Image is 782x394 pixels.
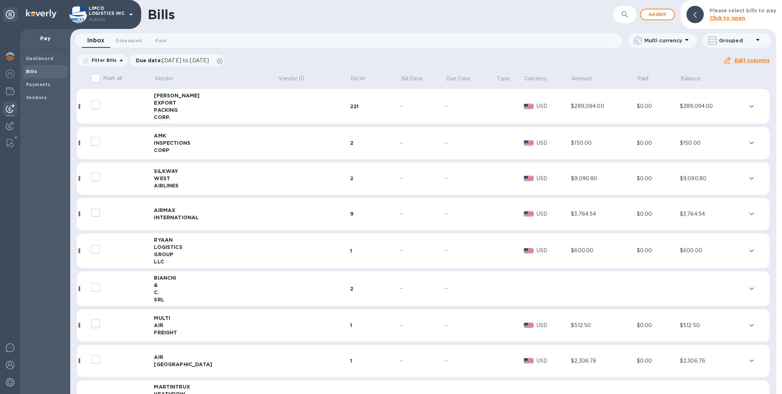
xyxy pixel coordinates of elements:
[154,207,278,214] div: AIRMAX
[154,168,278,175] div: SILKWAY
[537,322,571,329] p: USD
[537,102,571,110] p: USD
[638,75,658,82] span: Paid
[524,140,534,145] img: USD
[155,75,182,82] span: Vendor
[400,102,445,110] div: -
[130,55,225,66] div: Due date:[DATE] to [DATE]
[350,75,365,82] p: Bill №
[637,102,680,110] div: $0.00
[524,248,534,253] img: USD
[746,320,757,331] button: expand row
[26,56,54,61] b: Dashboard
[400,357,445,365] div: -
[746,101,757,112] button: expand row
[537,357,571,365] p: USD
[445,322,496,329] div: -
[154,322,278,329] div: AIR
[400,322,445,329] div: -
[735,58,770,63] u: Edit columns
[26,35,64,42] p: Pay
[680,247,746,254] div: $600.00
[154,383,278,390] div: MARTINTRUX
[116,37,142,45] span: Scheduled
[571,210,637,218] div: $3,764.54
[680,102,746,110] div: $289,094.00
[680,139,746,147] div: $150.00
[103,75,122,82] p: Mark all
[89,16,125,24] p: Admin
[746,283,757,294] button: expand row
[497,75,510,82] p: Type
[279,75,304,82] p: Vendor ID
[154,281,278,289] div: &
[154,314,278,322] div: MULTI
[154,258,278,265] div: LLC
[26,9,56,18] img: Logo
[446,75,470,82] p: Due Date
[524,211,534,216] img: USD
[445,139,496,147] div: -
[136,57,213,64] p: Due date :
[154,236,278,243] div: RYAAN
[400,247,445,254] div: -
[154,132,278,139] div: AMK
[746,245,757,256] button: expand row
[537,175,571,182] p: USD
[571,322,637,329] div: $512.50
[6,87,14,96] img: Wallets
[644,37,682,44] p: Multi currency
[154,106,278,114] div: PACKING
[400,139,445,147] div: -
[746,137,757,148] button: expand row
[524,176,534,181] img: USD
[350,210,400,217] div: 9
[524,323,534,328] img: USD
[637,247,680,254] div: $0.00
[400,175,445,182] div: -
[537,139,571,147] p: USD
[537,210,571,218] p: USD
[401,75,422,82] p: Bill Date
[710,8,776,13] b: Please select bills to pay
[26,69,37,74] b: Bills
[637,357,680,365] div: $0.00
[537,247,571,254] p: USD
[637,210,680,218] div: $0.00
[681,75,701,82] p: Balance
[26,82,50,87] b: Payments
[680,175,746,182] div: $9,090.80
[350,103,400,110] div: 221
[637,322,680,329] div: $0.00
[571,102,637,110] div: $289,094.00
[154,361,278,368] div: [GEOGRAPHIC_DATA]
[6,69,14,78] img: Foreign exchange
[154,214,278,221] div: INTERNATIONAL
[680,357,746,365] div: $2,306.76
[572,75,592,82] p: Amount
[400,210,445,218] div: -
[87,35,104,46] span: Inbox
[571,247,637,254] div: $600.00
[746,173,757,184] button: expand row
[154,296,278,303] div: SRL
[154,274,278,281] div: BIANCHI
[445,247,496,254] div: -
[400,285,445,292] div: -
[710,15,745,21] b: Click to open
[350,285,400,292] div: 2
[637,139,680,147] div: $0.00
[445,285,496,292] div: -
[154,92,278,99] div: [PERSON_NAME]
[350,139,400,147] div: 2
[162,58,209,63] span: [DATE] to [DATE]
[26,95,47,100] b: Vendors
[640,9,675,20] button: Addbill
[154,114,278,121] div: CORP.
[647,10,668,19] span: Add bill
[154,147,278,154] div: CORP
[350,357,400,364] div: 1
